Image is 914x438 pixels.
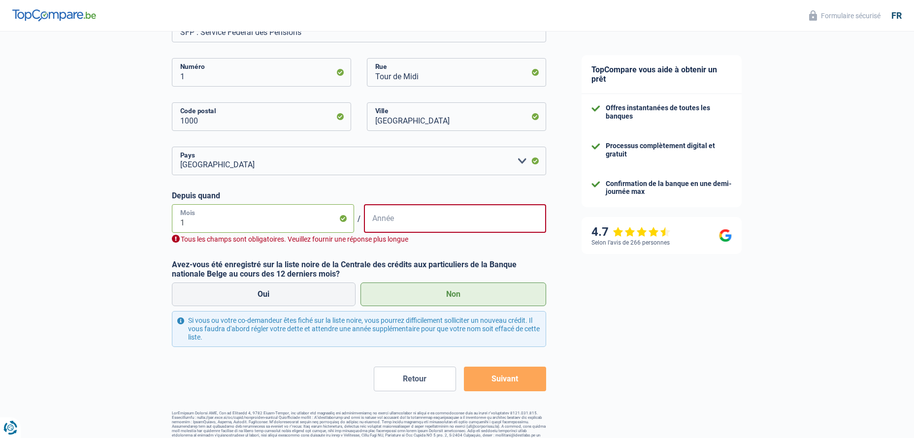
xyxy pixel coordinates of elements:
[464,367,546,391] button: Suivant
[891,10,902,21] div: fr
[582,55,742,94] div: TopCompare vous aide à obtenir un prêt
[606,180,732,196] div: Confirmation de la banque en une demi-journée max
[172,311,546,346] div: Si vous ou votre co-demandeur êtes fiché sur la liste noire, vous pourrez difficilement sollicite...
[591,225,671,239] div: 4.7
[360,282,547,306] label: Non
[12,9,96,21] img: TopCompare Logo
[364,204,546,233] input: AAAA
[172,204,354,233] input: MM
[374,367,456,391] button: Retour
[591,239,670,246] div: Selon l’avis de 266 personnes
[2,242,3,243] img: Advertisement
[606,142,732,158] div: Processus complètement digital et gratuit
[172,191,546,200] label: Depuis quand
[172,282,356,306] label: Oui
[172,260,546,279] label: Avez-vous été enregistré sur la liste noire de la Centrale des crédits aux particuliers de la Ban...
[354,214,364,223] span: /
[803,7,886,24] button: Formulaire sécurisé
[606,104,732,121] div: Offres instantanées de toutes les banques
[172,235,546,244] div: Tous les champs sont obligatoires. Veuillez fournir une réponse plus longue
